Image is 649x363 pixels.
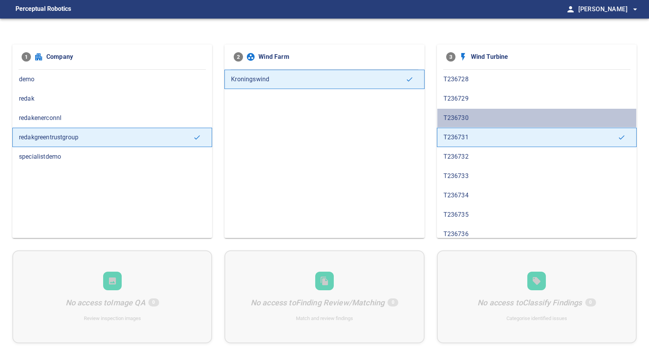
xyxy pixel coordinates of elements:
div: redak [12,89,212,108]
span: specialistdemo [19,152,206,161]
div: T236734 [437,186,637,205]
div: T236735 [437,205,637,224]
button: [PERSON_NAME] [575,2,640,17]
span: Wind Turbine [471,52,627,62]
div: redakgreentrustgroup [12,128,212,147]
span: T236731 [443,133,618,142]
div: T236731 [437,128,637,147]
span: [PERSON_NAME] [578,4,640,15]
span: demo [19,75,206,84]
div: T236736 [437,224,637,244]
span: 3 [446,52,455,62]
span: Wind Farm [258,52,415,62]
div: demo [12,70,212,89]
span: arrow_drop_down [630,5,640,14]
span: T236730 [443,113,630,123]
span: redakenerconnl [19,113,206,123]
span: 1 [22,52,31,62]
span: Company [46,52,203,62]
figcaption: Perceptual Robotics [15,3,71,15]
div: T236730 [437,108,637,128]
div: T236732 [437,147,637,166]
div: T236729 [437,89,637,108]
span: T236733 [443,171,630,181]
span: 2 [234,52,243,62]
span: T236734 [443,191,630,200]
span: T236728 [443,75,630,84]
div: T236733 [437,166,637,186]
div: specialistdemo [12,147,212,166]
span: T236735 [443,210,630,219]
span: redak [19,94,206,103]
div: Kroningswind [224,70,424,89]
span: T236729 [443,94,630,103]
span: T236736 [443,229,630,239]
span: redakgreentrustgroup [19,133,193,142]
div: T236728 [437,70,637,89]
span: Kroningswind [231,75,405,84]
span: T236732 [443,152,630,161]
div: redakenerconnl [12,108,212,128]
span: person [566,5,575,14]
